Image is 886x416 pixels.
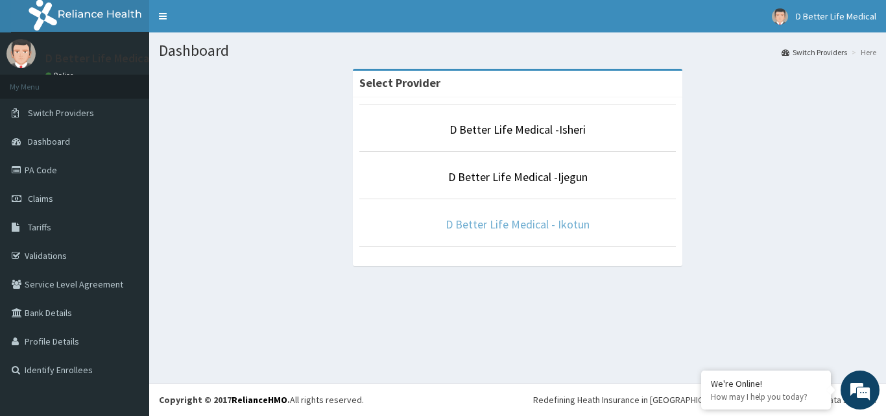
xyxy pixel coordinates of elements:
a: RelianceHMO [232,394,287,406]
span: Switch Providers [28,107,94,119]
h1: Dashboard [159,42,876,59]
span: Claims [28,193,53,204]
p: D Better Life Medical [45,53,152,64]
img: User Image [772,8,788,25]
div: Redefining Heath Insurance in [GEOGRAPHIC_DATA] using Telemedicine and Data Science! [533,393,876,406]
li: Here [848,47,876,58]
a: D Better Life Medical -Isheri [449,122,586,137]
footer: All rights reserved. [149,383,886,416]
div: We're Online! [711,378,821,389]
strong: Copyright © 2017 . [159,394,290,406]
a: D Better Life Medical -Ijegun [448,169,588,184]
img: User Image [6,39,36,68]
a: Switch Providers [782,47,847,58]
a: D Better Life Medical - Ikotun [446,217,590,232]
p: How may I help you today? [711,391,821,402]
a: Online [45,71,77,80]
strong: Select Provider [359,75,440,90]
span: Tariffs [28,221,51,233]
span: D Better Life Medical [796,10,876,22]
span: Dashboard [28,136,70,147]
